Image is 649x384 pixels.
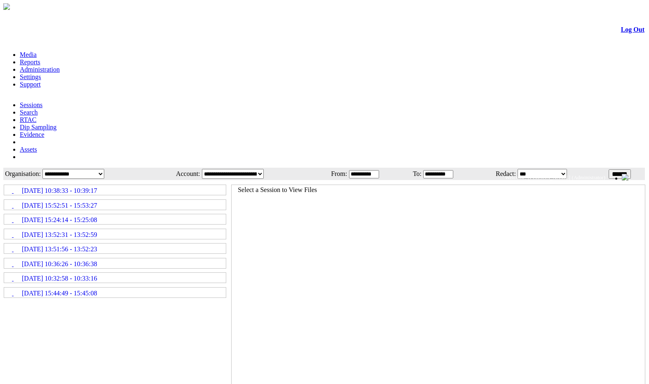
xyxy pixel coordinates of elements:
a: Search [20,109,38,116]
td: Organisation: [4,169,41,179]
a: Log Out [621,26,644,33]
img: arrow-3.png [3,3,10,10]
span: [DATE] 13:51:56 - 13:52:23 [22,246,97,253]
a: [DATE] 15:44:49 - 15:45:08 [5,288,225,297]
a: [DATE] 13:51:56 - 13:52:23 [5,244,225,253]
span: [DATE] 15:52:51 - 15:53:27 [22,202,97,209]
a: Dip Sampling [20,124,56,131]
a: [DATE] 15:52:51 - 15:53:27 [5,200,225,209]
a: Settings [20,73,41,80]
span: [DATE] 15:44:49 - 15:45:08 [22,290,97,297]
a: [DATE] 10:32:58 - 10:33:16 [5,273,225,282]
td: Account: [155,169,200,179]
a: Support [20,81,41,88]
a: RTAC [20,116,36,123]
td: From: [317,169,348,179]
td: Select a Session to View Files [237,186,317,194]
a: [DATE] 10:36:26 - 10:36:38 [5,259,225,268]
a: Reports [20,59,40,66]
span: [DATE] 15:24:14 - 15:25:08 [22,216,97,224]
span: [DATE] 10:36:26 - 10:36:38 [22,260,97,268]
a: [DATE] 10:38:33 - 10:39:17 [5,185,225,194]
a: [DATE] 15:24:14 - 15:25:08 [5,215,225,224]
td: Redact: [479,169,516,179]
a: Media [20,51,37,58]
span: [DATE] 10:32:58 - 10:33:16 [22,275,97,282]
span: Welcome, [PERSON_NAME] (Administrator) [505,174,605,180]
a: [DATE] 13:52:31 - 13:52:59 [5,229,225,239]
a: Evidence [20,131,45,138]
img: bell24.png [622,174,628,180]
span: [DATE] 10:38:33 - 10:39:17 [22,187,97,194]
a: Assets [20,146,37,153]
a: Administration [20,66,60,73]
span: [DATE] 13:52:31 - 13:52:59 [22,231,97,239]
td: To: [405,169,422,179]
a: Sessions [20,101,42,108]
